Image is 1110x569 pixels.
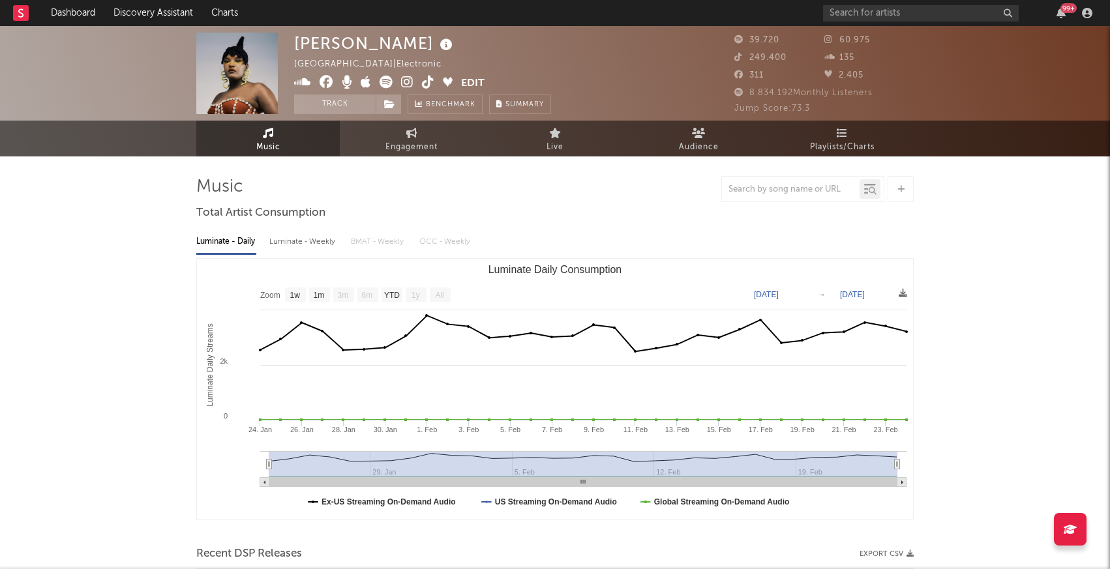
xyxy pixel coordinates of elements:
text: 1y [412,291,420,300]
text: 28. Jan [332,426,355,433]
span: Recent DSP Releases [196,546,302,562]
text: 24. Jan [248,426,272,433]
span: Total Artist Consumption [196,205,325,221]
span: 2.405 [824,71,863,80]
text: 23. Feb [873,426,897,433]
text: 1. Feb [417,426,437,433]
input: Search by song name or URL [722,184,860,195]
text: [DATE] [840,290,865,299]
text: All [435,291,443,300]
button: Export CSV [860,550,914,558]
text: 26. Jan [290,426,314,433]
button: Track [294,95,376,114]
text: 6m [362,291,373,300]
button: 99+ [1057,8,1066,18]
span: 60.975 [824,36,870,44]
text: 15. Feb [707,426,731,433]
text: 19. Feb [790,426,815,433]
text: → [818,290,826,299]
span: Music [256,139,280,155]
text: [DATE] [754,290,779,299]
text: Luminate Daily Consumption [488,264,622,275]
span: Playlists/Charts [810,139,875,155]
span: Live [547,139,563,155]
span: Summary [505,101,544,108]
a: Music [196,121,340,156]
text: YTD [384,291,400,300]
text: Luminate Daily Streams [205,323,215,406]
text: Ex-US Streaming On-Demand Audio [322,497,456,506]
input: Search for artists [823,5,1019,22]
text: 3. Feb [458,426,479,433]
div: Luminate - Daily [196,231,256,253]
text: 13. Feb [665,426,689,433]
a: Benchmark [408,95,483,114]
text: 1w [290,291,301,300]
text: 5. Feb [500,426,520,433]
div: Luminate - Weekly [269,231,338,253]
a: Audience [627,121,770,156]
text: 9. Feb [584,426,604,433]
div: [PERSON_NAME] [294,33,456,54]
text: 2k [220,357,228,365]
div: [GEOGRAPHIC_DATA] | Electronic [294,57,457,72]
text: US Streaming On-Demand Audio [495,497,617,506]
text: 11. Feb [623,426,648,433]
a: Playlists/Charts [770,121,914,156]
text: 21. Feb [832,426,856,433]
text: Zoom [260,291,280,300]
text: 3m [338,291,349,300]
button: Summary [489,95,551,114]
span: 135 [824,53,854,62]
span: Benchmark [426,97,475,113]
text: 30. Jan [374,426,397,433]
span: 8.834.192 Monthly Listeners [734,89,873,97]
div: 99 + [1060,3,1077,13]
text: 7. Feb [542,426,562,433]
span: Jump Score: 73.3 [734,104,810,113]
span: 249.400 [734,53,787,62]
span: Audience [679,139,719,155]
a: Engagement [340,121,483,156]
button: Edit [461,76,485,92]
span: Engagement [385,139,438,155]
span: 311 [734,71,764,80]
span: 39.720 [734,36,779,44]
text: 0 [224,412,228,420]
svg: Luminate Daily Consumption [197,259,913,519]
text: Global Streaming On-Demand Audio [654,497,790,506]
a: Live [483,121,627,156]
text: 17. Feb [749,426,773,433]
text: 1m [314,291,325,300]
